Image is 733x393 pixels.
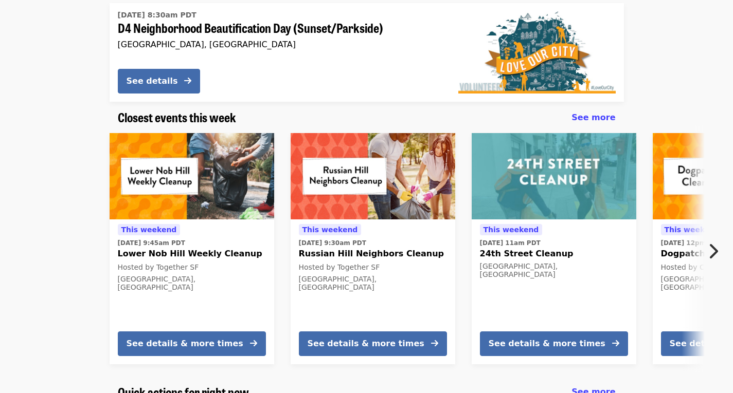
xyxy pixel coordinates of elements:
[118,110,236,125] a: Closest events this week
[118,248,266,260] span: Lower Nob Hill Weekly Cleanup
[121,226,177,234] span: This weekend
[184,76,191,86] i: arrow-right icon
[299,331,447,356] button: See details & more times
[291,133,455,219] img: Russian Hill Neighbors Cleanup organized by Together SF
[661,238,722,248] time: [DATE] 12pm PDT
[489,338,605,350] div: See details & more times
[118,263,199,271] span: Hosted by Together SF
[302,226,358,234] span: This weekend
[458,11,616,93] img: D4 Neighborhood Beautification Day (Sunset/Parkside) organized by SF Public Works
[708,241,718,261] i: chevron-right icon
[299,248,447,260] span: Russian Hill Neighbors Cleanup
[299,238,366,248] time: [DATE] 9:30am PDT
[480,331,628,356] button: See details & more times
[571,113,615,122] span: See more
[110,3,624,102] a: See details for "D4 Neighborhood Beautification Day (Sunset/Parkside)"
[118,69,200,93] button: See details
[291,133,455,364] a: See details for "Russian Hill Neighbors Cleanup"
[665,226,720,234] span: This weekend
[308,338,424,350] div: See details & more times
[250,339,257,348] i: arrow-right icon
[480,238,541,248] time: [DATE] 11am PDT
[480,262,628,279] div: [GEOGRAPHIC_DATA], [GEOGRAPHIC_DATA]
[612,339,619,348] i: arrow-right icon
[118,40,442,49] div: [GEOGRAPHIC_DATA], [GEOGRAPHIC_DATA]
[571,111,615,124] a: See more
[472,133,636,219] img: 24th Street Cleanup organized by SF Public Works
[118,275,266,292] div: [GEOGRAPHIC_DATA], [GEOGRAPHIC_DATA]
[472,133,636,364] a: See details for "24th Street Cleanup"
[484,226,539,234] span: This weekend
[118,21,442,35] span: D4 Neighborhood Beautification Day (Sunset/Parkside)
[699,237,733,266] button: Next item
[118,10,196,21] time: [DATE] 8:30am PDT
[299,263,380,271] span: Hosted by Together SF
[110,133,274,364] a: See details for "Lower Nob Hill Weekly Cleanup"
[118,238,185,248] time: [DATE] 9:45am PDT
[127,338,243,350] div: See details & more times
[299,275,447,292] div: [GEOGRAPHIC_DATA], [GEOGRAPHIC_DATA]
[118,331,266,356] button: See details & more times
[110,110,624,125] div: Closest events this week
[480,248,628,260] span: 24th Street Cleanup
[127,75,178,87] div: See details
[431,339,438,348] i: arrow-right icon
[118,108,236,126] span: Closest events this week
[110,133,274,219] img: Lower Nob Hill Weekly Cleanup organized by Together SF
